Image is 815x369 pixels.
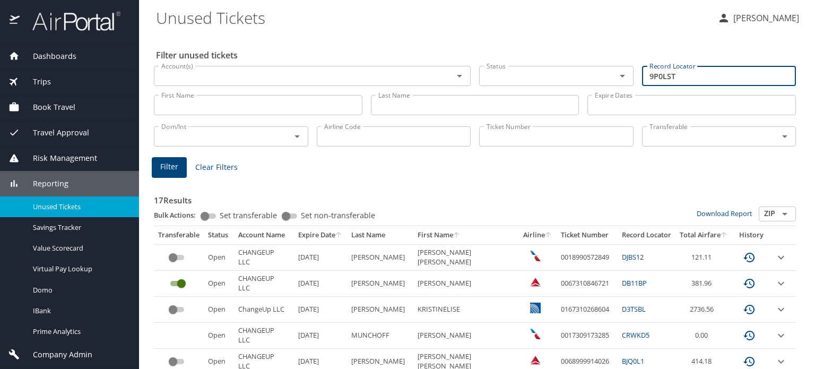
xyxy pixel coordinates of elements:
td: 0018990572849 [557,244,618,270]
th: Record Locator [618,226,675,244]
td: 2736.56 [675,297,732,323]
td: Open [204,244,234,270]
button: sort [545,232,552,239]
td: [DATE] [294,323,347,349]
th: Ticket Number [557,226,618,244]
span: IBank [33,306,126,316]
button: Filter [152,157,187,178]
img: Delta Airlines [530,277,541,287]
span: Clear Filters [195,161,238,174]
span: Virtual Pay Lookup [33,264,126,274]
td: [DATE] [294,244,347,270]
th: Account Name [234,226,294,244]
h3: 17 Results [154,188,796,207]
button: Open [290,129,305,144]
td: Open [204,271,234,297]
a: DB11BP [622,278,647,288]
button: sort [335,232,343,239]
td: [PERSON_NAME] [347,271,413,297]
span: Set non-transferable [301,212,375,219]
button: Open [615,68,630,83]
td: 381.96 [675,271,732,297]
button: Open [777,207,792,221]
span: Savings Tracker [33,222,126,233]
button: expand row [775,277,787,290]
td: 0067310846721 [557,271,618,297]
span: Value Scorecard [33,243,126,253]
div: Transferable [158,230,200,240]
td: CHANGEUP LLC [234,244,294,270]
span: Book Travel [20,101,75,113]
a: BJQ0L1 [622,356,644,366]
button: expand row [775,355,787,368]
button: expand row [775,251,787,264]
button: Open [452,68,467,83]
td: Open [204,297,234,323]
span: Trips [20,76,51,88]
span: Set transferable [220,212,277,219]
span: Unused Tickets [33,202,126,212]
h2: Filter unused tickets [156,47,798,64]
span: Risk Management [20,152,97,164]
a: Download Report [697,209,752,218]
td: [PERSON_NAME] [347,297,413,323]
img: icon-airportal.png [10,11,21,31]
td: [PERSON_NAME] [347,244,413,270]
th: Expire Date [294,226,347,244]
td: [PERSON_NAME] [PERSON_NAME] [413,244,519,270]
img: United Airlines [530,303,541,313]
td: 121.11 [675,244,732,270]
img: American Airlines [530,329,541,339]
th: Last Name [347,226,413,244]
button: sort [721,232,728,239]
button: expand row [775,329,787,342]
a: D3TSBL [622,304,646,314]
td: ChangeUp LLC [234,297,294,323]
th: First Name [413,226,519,244]
p: [PERSON_NAME] [730,12,799,24]
th: Airline [519,226,557,244]
a: DJBS12 [622,252,644,262]
span: Travel Approval [20,127,89,139]
button: sort [453,232,461,239]
span: Prime Analytics [33,327,126,337]
button: Open [777,129,792,144]
th: History [732,226,770,244]
td: KRISTINELISE [413,297,519,323]
button: [PERSON_NAME] [713,8,803,28]
img: American Airlines [530,251,541,261]
td: [PERSON_NAME] [413,271,519,297]
span: Reporting [20,178,68,190]
th: Status [204,226,234,244]
td: [DATE] [294,271,347,297]
a: CRWKD5 [622,330,649,340]
td: 0.00 [675,323,732,349]
span: Domo [33,285,126,295]
td: CHANGEUP LLC [234,271,294,297]
td: Open [204,323,234,349]
img: Delta Airlines [530,355,541,365]
button: expand row [775,303,787,316]
td: MUNCHOFF [347,323,413,349]
span: Company Admin [20,349,92,361]
span: Dashboards [20,50,76,62]
span: Filter [160,160,178,174]
p: Bulk Actions: [154,210,204,220]
th: Total Airfare [675,226,732,244]
img: airportal-logo.png [21,11,120,31]
h1: Unused Tickets [156,1,709,34]
td: [DATE] [294,297,347,323]
td: 0167310268604 [557,297,618,323]
button: Clear Filters [191,158,242,177]
td: 0017309173285 [557,323,618,349]
td: [PERSON_NAME] [413,323,519,349]
td: CHANGEUP LLC [234,323,294,349]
